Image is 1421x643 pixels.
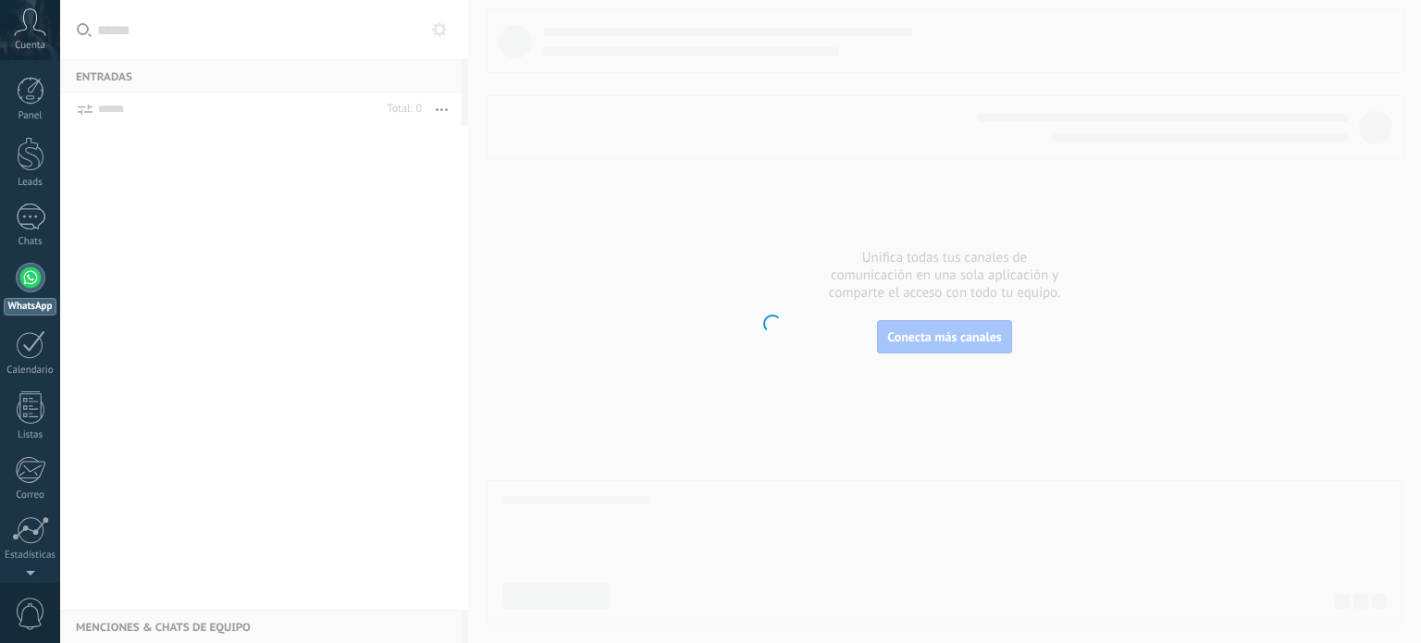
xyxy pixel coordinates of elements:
div: Calendario [4,365,57,377]
div: Listas [4,429,57,441]
div: WhatsApp [4,298,56,315]
div: Estadísticas [4,550,57,562]
span: Cuenta [15,40,45,52]
div: Leads [4,177,57,189]
div: Correo [4,489,57,501]
div: Panel [4,110,57,122]
div: Chats [4,236,57,248]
